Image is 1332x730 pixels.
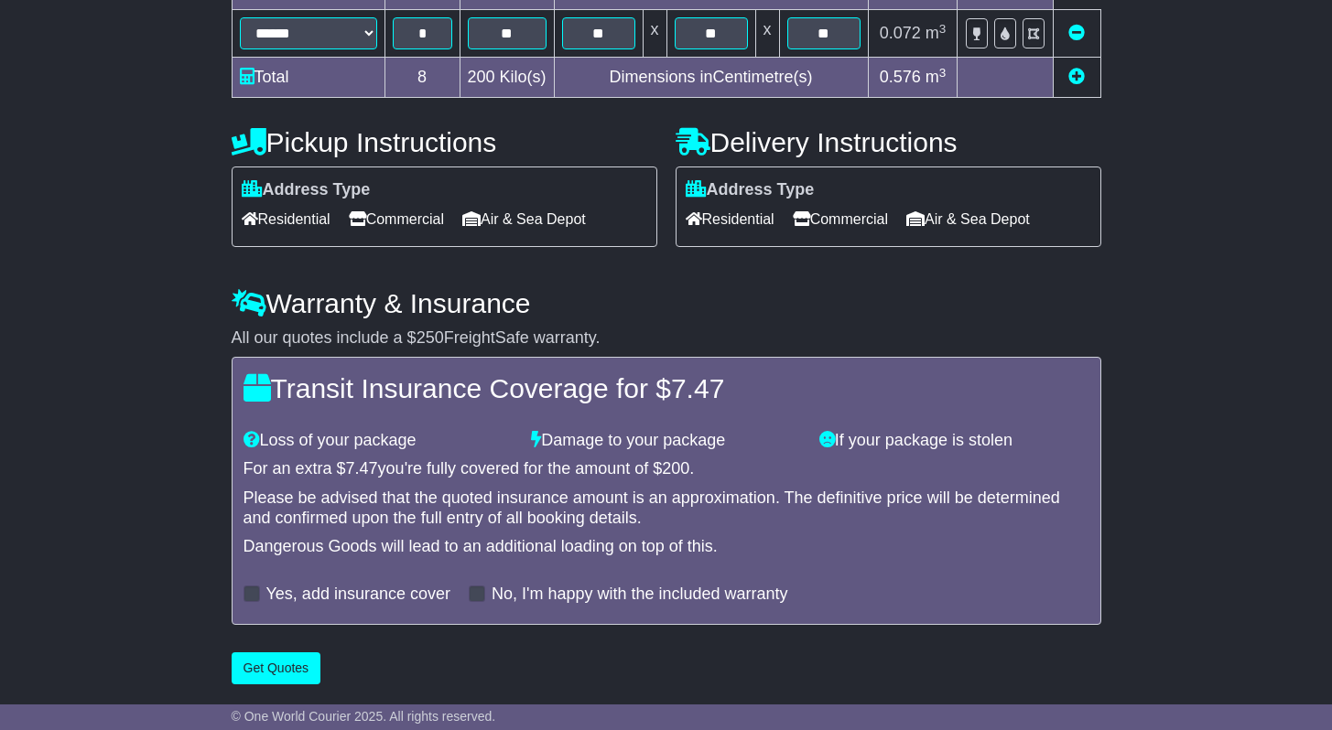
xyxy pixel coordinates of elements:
[643,10,666,58] td: x
[244,488,1089,528] div: Please be advised that the quoted insurance amount is an approximation. The definitive price will...
[242,180,371,200] label: Address Type
[686,180,815,200] label: Address Type
[755,10,779,58] td: x
[926,24,947,42] span: m
[522,431,810,451] div: Damage to your package
[926,68,947,86] span: m
[810,431,1099,451] div: If your package is stolen
[244,373,1089,403] h4: Transit Insurance Coverage for $
[384,58,460,98] td: 8
[244,537,1089,557] div: Dangerous Goods will lead to an additional loading on top of this.
[232,709,496,724] span: © One World Courier 2025. All rights reserved.
[686,205,774,233] span: Residential
[417,328,444,347] span: 250
[242,205,330,233] span: Residential
[346,459,378,478] span: 7.47
[468,68,495,86] span: 200
[232,58,384,98] td: Total
[939,66,947,80] sup: 3
[232,127,657,157] h4: Pickup Instructions
[554,58,868,98] td: Dimensions in Centimetre(s)
[939,22,947,36] sup: 3
[676,127,1101,157] h4: Delivery Instructions
[349,205,444,233] span: Commercial
[906,205,1030,233] span: Air & Sea Depot
[662,459,689,478] span: 200
[671,373,724,403] span: 7.47
[244,459,1089,479] div: For an extra $ you're fully covered for the amount of $ .
[880,68,921,86] span: 0.576
[232,652,321,684] button: Get Quotes
[492,585,788,605] label: No, I'm happy with the included warranty
[232,328,1101,349] div: All our quotes include a $ FreightSafe warranty.
[232,288,1101,318] h4: Warranty & Insurance
[460,58,554,98] td: Kilo(s)
[462,205,586,233] span: Air & Sea Depot
[1068,68,1085,86] a: Add new item
[266,585,450,605] label: Yes, add insurance cover
[234,431,523,451] div: Loss of your package
[793,205,888,233] span: Commercial
[1068,24,1085,42] a: Remove this item
[880,24,921,42] span: 0.072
